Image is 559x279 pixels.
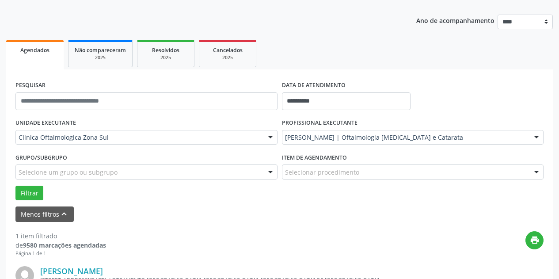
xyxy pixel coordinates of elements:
[59,209,69,219] i: keyboard_arrow_up
[23,241,106,249] strong: 9580 marcações agendadas
[15,206,74,222] button: Menos filtroskeyboard_arrow_up
[205,54,250,61] div: 2025
[416,15,494,26] p: Ano de acompanhamento
[15,79,46,92] label: PESQUISAR
[19,168,118,177] span: Selecione um grupo ou subgrupo
[282,79,346,92] label: DATA DE ATENDIMENTO
[20,46,49,54] span: Agendados
[75,46,126,54] span: Não compareceram
[15,186,43,201] button: Filtrar
[15,116,76,130] label: UNIDADE EXECUTANTE
[152,46,179,54] span: Resolvidos
[282,151,347,164] label: Item de agendamento
[15,250,106,257] div: Página 1 de 1
[530,235,540,245] i: print
[285,168,359,177] span: Selecionar procedimento
[282,116,357,130] label: PROFISSIONAL EXECUTANTE
[15,151,67,164] label: Grupo/Subgrupo
[75,54,126,61] div: 2025
[285,133,526,142] span: [PERSON_NAME] | Oftalmologia [MEDICAL_DATA] e Catarata
[144,54,188,61] div: 2025
[40,266,103,276] a: [PERSON_NAME]
[213,46,243,54] span: Cancelados
[15,241,106,250] div: de
[525,231,544,249] button: print
[15,231,106,241] div: 1 item filtrado
[19,133,259,142] span: Clinica Oftalmologica Zona Sul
